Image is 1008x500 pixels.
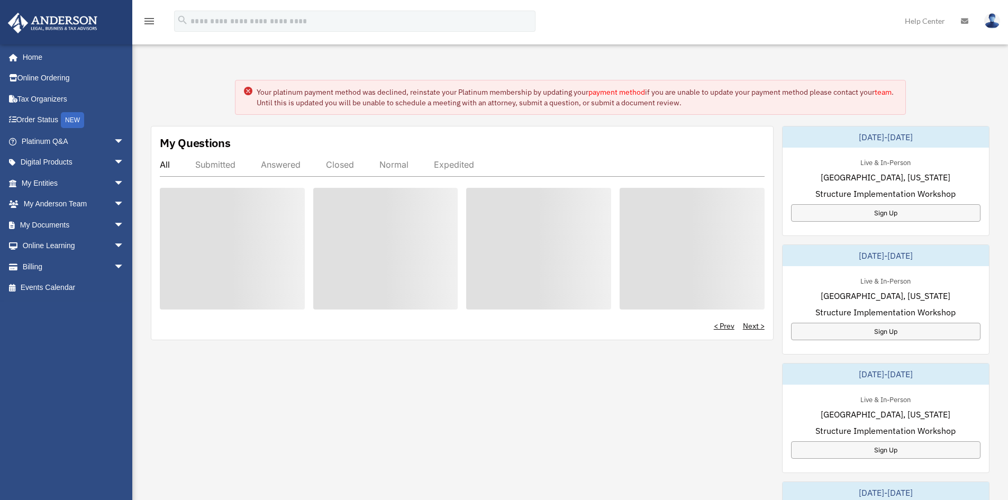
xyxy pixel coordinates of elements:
[783,126,989,148] div: [DATE]-[DATE]
[5,13,101,33] img: Anderson Advisors Platinum Portal
[114,194,135,215] span: arrow_drop_down
[61,112,84,128] div: NEW
[815,424,956,437] span: Structure Implementation Workshop
[114,256,135,278] span: arrow_drop_down
[7,194,140,215] a: My Anderson Teamarrow_drop_down
[114,235,135,257] span: arrow_drop_down
[7,235,140,257] a: Online Learningarrow_drop_down
[7,110,140,131] a: Order StatusNEW
[379,159,408,170] div: Normal
[7,277,140,298] a: Events Calendar
[7,47,135,68] a: Home
[114,172,135,194] span: arrow_drop_down
[821,289,950,302] span: [GEOGRAPHIC_DATA], [US_STATE]
[875,87,892,97] a: team
[7,214,140,235] a: My Documentsarrow_drop_down
[984,13,1000,29] img: User Pic
[7,131,140,152] a: Platinum Q&Aarrow_drop_down
[791,323,980,340] a: Sign Up
[326,159,354,170] div: Closed
[143,19,156,28] a: menu
[7,172,140,194] a: My Entitiesarrow_drop_down
[791,204,980,222] a: Sign Up
[143,15,156,28] i: menu
[821,408,950,421] span: [GEOGRAPHIC_DATA], [US_STATE]
[588,87,645,97] a: payment method
[261,159,301,170] div: Answered
[160,159,170,170] div: All
[783,363,989,385] div: [DATE]-[DATE]
[257,87,897,108] div: Your platinum payment method was declined, reinstate your Platinum membership by updating your if...
[177,14,188,26] i: search
[852,156,919,167] div: Live & In-Person
[815,187,956,200] span: Structure Implementation Workshop
[114,152,135,174] span: arrow_drop_down
[743,321,765,331] a: Next >
[114,131,135,152] span: arrow_drop_down
[7,152,140,173] a: Digital Productsarrow_drop_down
[7,68,140,89] a: Online Ordering
[852,275,919,286] div: Live & In-Person
[195,159,235,170] div: Submitted
[7,88,140,110] a: Tax Organizers
[791,441,980,459] a: Sign Up
[852,393,919,404] div: Live & In-Person
[815,306,956,319] span: Structure Implementation Workshop
[783,245,989,266] div: [DATE]-[DATE]
[7,256,140,277] a: Billingarrow_drop_down
[114,214,135,236] span: arrow_drop_down
[160,135,231,151] div: My Questions
[714,321,734,331] a: < Prev
[821,171,950,184] span: [GEOGRAPHIC_DATA], [US_STATE]
[434,159,474,170] div: Expedited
